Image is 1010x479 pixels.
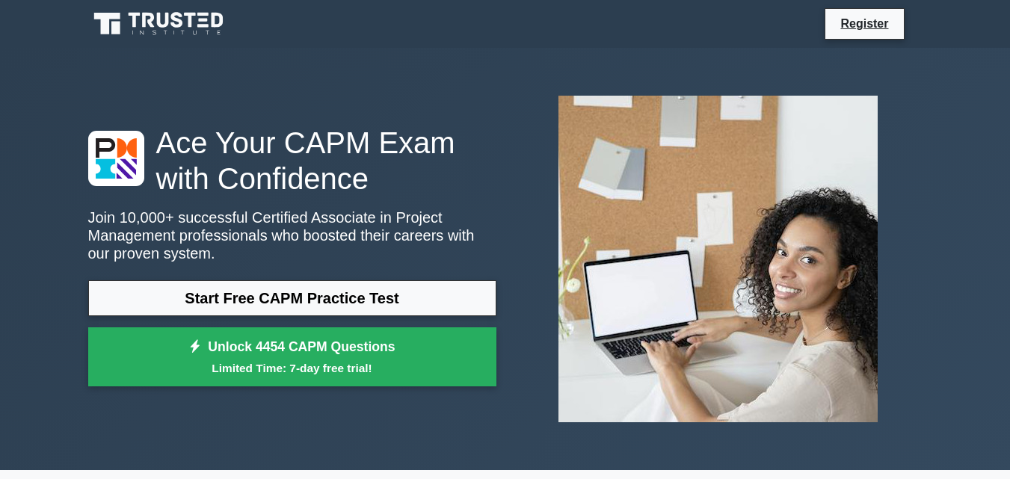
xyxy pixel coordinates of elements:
[88,327,496,387] a: Unlock 4454 CAPM QuestionsLimited Time: 7-day free trial!
[831,14,897,33] a: Register
[88,208,496,262] p: Join 10,000+ successful Certified Associate in Project Management professionals who boosted their...
[107,359,478,377] small: Limited Time: 7-day free trial!
[88,280,496,316] a: Start Free CAPM Practice Test
[88,125,496,197] h1: Ace Your CAPM Exam with Confidence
